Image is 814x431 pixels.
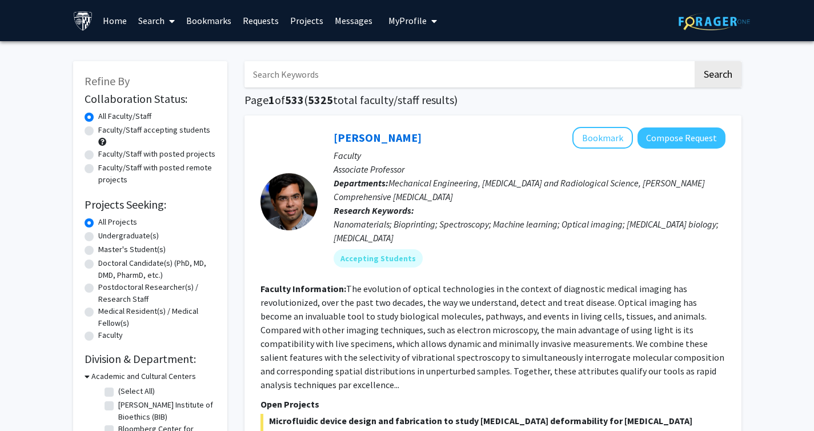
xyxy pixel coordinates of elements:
[98,281,216,305] label: Postdoctoral Researcher(s) / Research Staff
[98,244,166,256] label: Master's Student(s)
[98,329,123,341] label: Faculty
[85,352,216,366] h2: Division & Department:
[334,177,388,189] b: Departments:
[285,93,304,107] span: 533
[9,380,49,422] iframe: Chat
[98,305,216,329] label: Medical Resident(s) / Medical Fellow(s)
[181,1,237,41] a: Bookmarks
[73,11,93,31] img: Johns Hopkins University Logo
[244,61,693,87] input: Search Keywords
[284,1,329,41] a: Projects
[260,283,346,294] b: Faculty Information:
[329,1,378,41] a: Messages
[334,217,725,245] div: Nanomaterials; Bioprinting; Spectroscopy; Machine learning; Optical imaging; [MEDICAL_DATA] biolo...
[334,162,725,176] p: Associate Professor
[308,93,333,107] span: 5325
[237,1,284,41] a: Requests
[98,148,215,160] label: Faculty/Staff with posted projects
[334,130,422,145] a: [PERSON_NAME]
[334,177,705,202] span: Mechanical Engineering, [MEDICAL_DATA] and Radiological Science, [PERSON_NAME] Comprehensive [MED...
[572,127,633,149] button: Add Ishan Barman to Bookmarks
[244,93,741,107] h1: Page of ( total faculty/staff results)
[334,149,725,162] p: Faculty
[98,110,151,122] label: All Faculty/Staff
[85,92,216,106] h2: Collaboration Status:
[91,370,196,382] h3: Academic and Cultural Centers
[334,249,423,268] mat-chip: Accepting Students
[85,198,216,211] h2: Projects Seeking:
[388,15,427,26] span: My Profile
[98,162,216,186] label: Faculty/Staff with posted remote projects
[85,74,130,88] span: Refine By
[637,127,725,149] button: Compose Request to Ishan Barman
[98,257,216,281] label: Doctoral Candidate(s) (PhD, MD, DMD, PharmD, etc.)
[118,399,213,423] label: [PERSON_NAME] Institute of Bioethics (BIB)
[98,124,210,136] label: Faculty/Staff accepting students
[260,283,724,390] fg-read-more: The evolution of optical technologies in the context of diagnostic medical imaging has revolution...
[98,230,159,242] label: Undergraduate(s)
[268,93,275,107] span: 1
[118,385,155,397] label: (Select All)
[260,397,725,411] p: Open Projects
[695,61,741,87] button: Search
[133,1,181,41] a: Search
[98,216,137,228] label: All Projects
[679,13,750,30] img: ForagerOne Logo
[334,205,414,216] b: Research Keywords:
[97,1,133,41] a: Home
